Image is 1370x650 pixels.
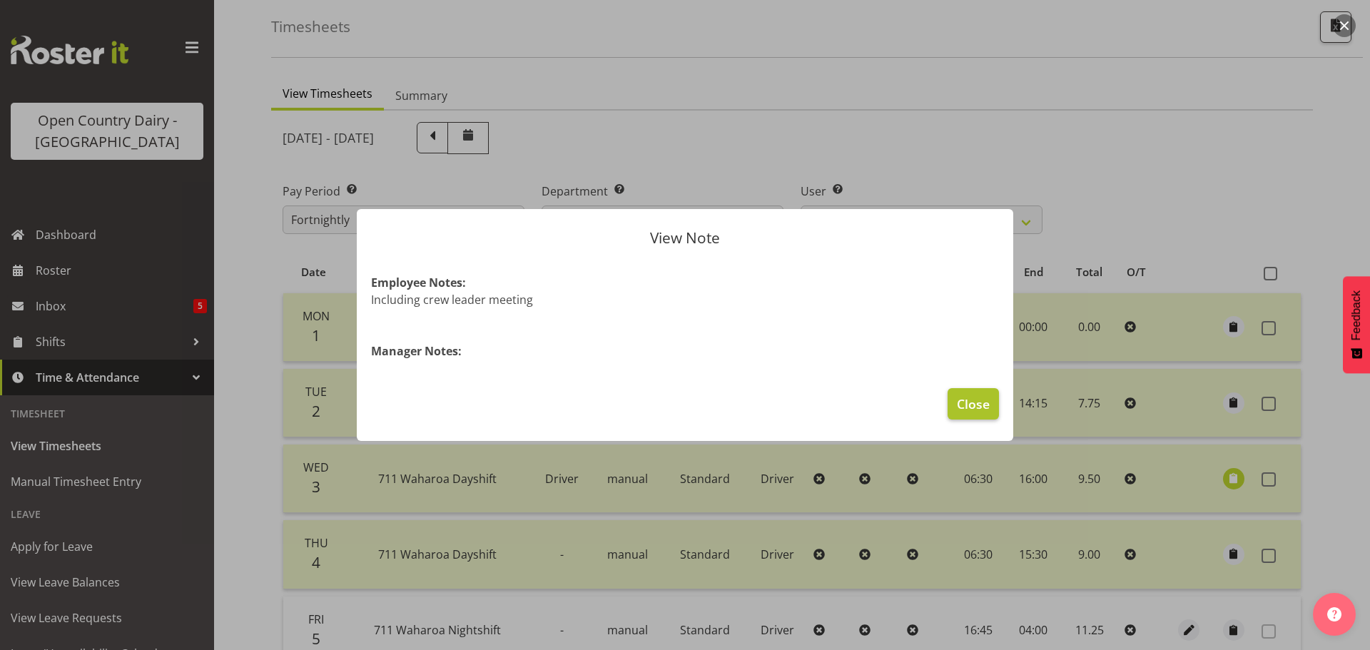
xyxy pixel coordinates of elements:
[1327,607,1341,621] img: help-xxl-2.png
[371,274,999,291] h4: Employee Notes:
[948,388,999,420] button: Close
[1350,290,1363,340] span: Feedback
[371,291,999,308] p: Including crew leader meeting
[1343,276,1370,373] button: Feedback - Show survey
[957,395,990,413] span: Close
[371,230,999,245] p: View Note
[371,342,999,360] h4: Manager Notes:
